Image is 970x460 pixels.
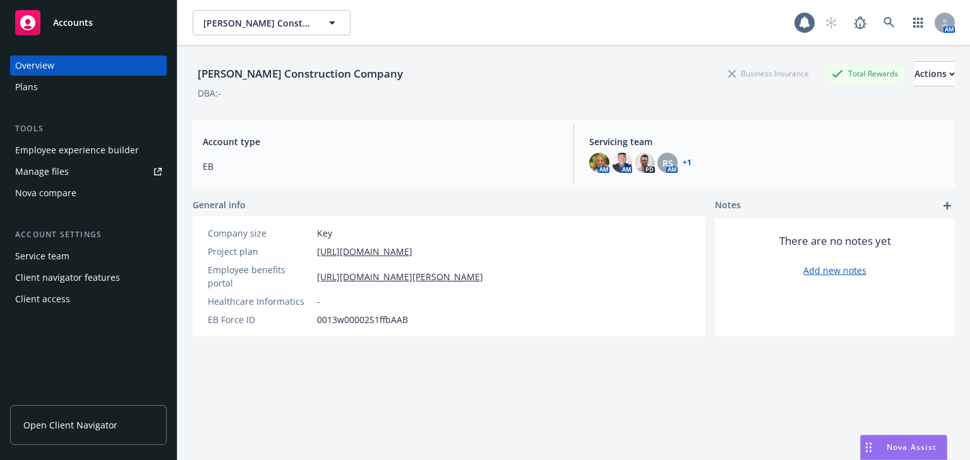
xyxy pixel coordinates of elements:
[860,435,947,460] button: Nova Assist
[15,289,70,309] div: Client access
[317,295,320,308] span: -
[683,159,692,167] a: +1
[10,162,167,182] a: Manage files
[23,418,117,432] span: Open Client Navigator
[53,18,93,28] span: Accounts
[914,61,955,86] button: Actions
[10,183,167,203] a: Nova compare
[10,122,167,135] div: Tools
[662,156,673,170] span: RS
[779,233,891,249] span: There are no notes yet
[193,198,246,211] span: General info
[193,10,350,35] button: [PERSON_NAME] Construction Company
[203,16,313,30] span: [PERSON_NAME] Construction Company
[612,153,632,173] img: photo
[15,77,38,97] div: Plans
[193,66,408,82] div: [PERSON_NAME] Construction Company
[10,289,167,309] a: Client access
[208,263,312,290] div: Employee benefits portal
[10,268,167,288] a: Client navigator features
[208,227,312,240] div: Company size
[15,268,120,288] div: Client navigator features
[15,56,54,76] div: Overview
[10,140,167,160] a: Employee experience builder
[715,198,741,213] span: Notes
[803,264,866,277] a: Add new notes
[825,66,904,81] div: Total Rewards
[208,313,312,326] div: EB Force ID
[15,246,69,266] div: Service team
[10,5,167,40] a: Accounts
[317,227,332,240] span: Key
[589,135,945,148] span: Servicing team
[722,66,815,81] div: Business Insurance
[10,246,167,266] a: Service team
[203,160,558,173] span: EB
[10,56,167,76] a: Overview
[15,140,139,160] div: Employee experience builder
[635,153,655,173] img: photo
[10,77,167,97] a: Plans
[887,442,937,452] span: Nova Assist
[589,153,609,173] img: photo
[198,86,221,100] div: DBA: -
[317,270,483,283] a: [URL][DOMAIN_NAME][PERSON_NAME]
[203,135,558,148] span: Account type
[861,435,877,459] div: Drag to move
[208,245,312,258] div: Project plan
[15,162,69,182] div: Manage files
[10,228,167,241] div: Account settings
[847,10,873,35] a: Report a Bug
[317,313,408,326] span: 0013w00002S1ffbAAB
[877,10,902,35] a: Search
[317,245,412,258] a: [URL][DOMAIN_NAME]
[906,10,931,35] a: Switch app
[914,62,955,86] div: Actions
[818,10,844,35] a: Start snowing
[940,198,955,213] a: add
[15,183,76,203] div: Nova compare
[208,295,312,308] div: Healthcare Informatics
